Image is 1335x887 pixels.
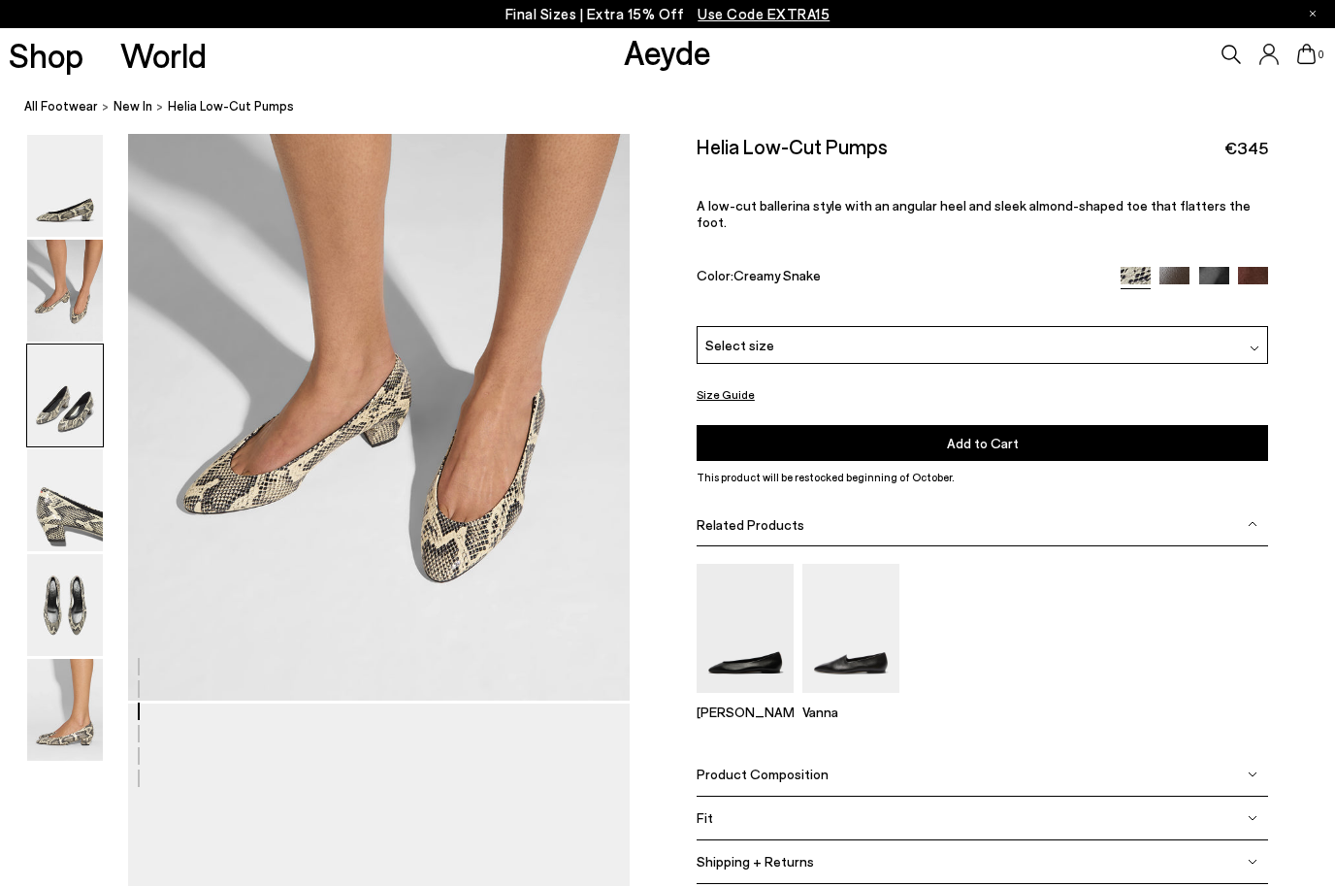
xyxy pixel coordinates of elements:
h2: Helia Low-Cut Pumps [697,135,888,159]
img: Vanna Almond-Toe Loafers [802,564,899,693]
div: Color: [697,268,1102,290]
img: Ellie Almond-Toe Flats [697,564,794,693]
span: Product Composition [697,767,829,783]
span: New In [114,99,152,115]
img: svg%3E [1248,771,1257,780]
button: Add to Cart [697,426,1268,462]
nav: breadcrumb [24,82,1335,135]
span: Fit [697,810,713,827]
span: Shipping + Returns [697,854,814,871]
span: 0 [1317,50,1326,61]
button: Size Guide [697,383,755,408]
img: Helia Low-Cut Pumps - Image 4 [27,450,103,552]
a: All Footwear [24,97,98,117]
img: svg%3E [1248,814,1257,824]
p: Final Sizes | Extra 15% Off [505,3,830,27]
p: [PERSON_NAME] [697,705,794,721]
img: Helia Low-Cut Pumps - Image 5 [27,555,103,657]
a: Vanna Almond-Toe Loafers Vanna [802,680,899,721]
a: Shop [9,39,83,73]
a: 0 [1297,45,1317,66]
img: Helia Low-Cut Pumps - Image 3 [27,345,103,447]
span: Related Products [697,516,804,533]
span: €345 [1224,137,1268,161]
p: This product will be restocked beginning of October. [697,470,1268,487]
span: Creamy Snake [733,268,821,284]
img: svg%3E [1250,345,1259,354]
img: svg%3E [1248,858,1257,868]
a: Aeyde [624,32,711,73]
a: Ellie Almond-Toe Flats [PERSON_NAME] [697,680,794,721]
img: svg%3E [1248,520,1257,530]
a: World [120,39,207,73]
a: New In [114,97,152,117]
img: Helia Low-Cut Pumps - Image 1 [27,136,103,238]
span: Helia Low-Cut Pumps [168,97,294,117]
span: Navigate to /collections/ss25-final-sizes [698,6,830,23]
span: Select size [705,336,774,356]
span: Add to Cart [947,436,1019,452]
p: A low-cut ballerina style with an angular heel and sleek almond-shaped toe that flatters the foot. [697,198,1268,231]
img: Helia Low-Cut Pumps - Image 6 [27,660,103,762]
img: Helia Low-Cut Pumps - Image 2 [27,241,103,343]
p: Vanna [802,705,899,721]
